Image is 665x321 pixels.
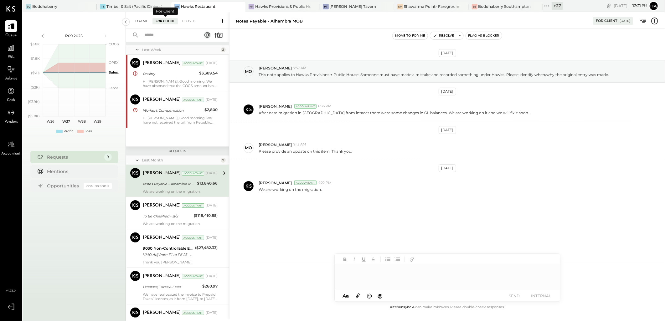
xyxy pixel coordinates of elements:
div: Hawks Provisions & Public House [255,4,310,9]
div: Buddhaberry Southampton [478,4,531,9]
div: T& [100,4,106,9]
span: [PERSON_NAME] [259,65,292,71]
text: W39 [94,119,101,124]
span: Cash [7,98,15,103]
span: [PERSON_NAME] [259,104,292,109]
span: Accountant [2,151,21,157]
div: [PERSON_NAME] [143,97,181,103]
div: BS [472,4,477,9]
div: Mentions [47,168,109,175]
text: W38 [78,119,86,124]
div: [DATE] [439,164,456,172]
text: ($3.9K) [28,99,40,104]
div: Accountant [182,98,204,102]
div: Hawks Restaurant [181,4,215,9]
div: [DATE] [206,235,218,240]
div: Bu [26,4,31,9]
div: Hi [PERSON_NAME], Good morning. We have not received the bill from Republic Indemnity for P8. Cou... [143,116,218,125]
div: Poultry [143,71,197,77]
div: mo [245,69,252,74]
div: mo [245,145,252,151]
div: Last Week [142,47,219,53]
button: Flag as Blocker [466,32,502,39]
span: [PERSON_NAME] [259,142,292,147]
div: Accountant [182,61,204,65]
p: After data migration in [GEOGRAPHIC_DATA] from intacct there were some changes in GL balances. We... [259,110,529,115]
button: Move to for me [393,32,428,39]
div: Thank you [PERSON_NAME]. [143,260,218,264]
a: P&L [0,42,22,60]
div: For Client [152,18,178,24]
div: Last Month [142,157,219,163]
div: HR [174,4,180,9]
span: [PERSON_NAME] [259,180,292,186]
div: [PERSON_NAME] [143,60,181,66]
div: Shawarma Point- Fareground [404,4,459,9]
button: Add URL [408,255,416,263]
div: [DATE] [439,88,456,95]
text: Sales [109,70,118,74]
div: [DATE] [439,49,456,57]
button: SEND [502,292,527,300]
div: For Me [132,18,151,24]
span: 7:57 AM [293,66,307,71]
div: [DATE] [439,126,456,134]
div: $3,389.54 [199,70,218,76]
div: We have reallocated the invoice to Prepaid Taxes/Licenses, as it from [DATE], to [DATE]. If you w... [143,292,218,301]
span: Vendors [4,119,18,125]
span: Queue [5,33,17,38]
div: Accountant [182,203,204,208]
text: W36 [47,119,54,124]
div: Closed [179,18,198,24]
div: 9 [104,153,112,161]
span: Balance [4,76,18,82]
div: P09 2025 [48,33,101,38]
div: Accountant [182,274,204,278]
div: To Be Classified - B/S [143,213,192,219]
div: [DATE] [614,3,647,9]
div: 9030 Non-Controllable Expenses:Other Income and Expenses:Other Income [143,245,193,252]
div: Opportunities [47,183,80,189]
div: SP [397,4,403,9]
div: Loss [85,129,92,134]
div: [PERSON_NAME] [143,170,181,176]
text: ($5.8K) [28,114,40,118]
div: Accountant [182,236,204,240]
button: Strikethrough [369,255,377,263]
a: Vendors [0,107,22,125]
div: We are working on the migration. [143,222,218,226]
div: [DATE] [206,61,218,66]
div: Accountant [294,181,317,185]
div: [PERSON_NAME] [143,202,181,209]
div: Requests [47,154,101,160]
div: Timber & Salt (Pacific Dining CA1 LLC) [106,4,162,9]
div: Notes Payable - Alhambra MOB [143,181,195,187]
span: a [346,293,349,299]
div: [DATE] [206,310,218,315]
text: ($70) [31,71,40,75]
span: 4:22 PM [318,181,332,186]
div: Requests [129,149,226,153]
div: Accountant [294,104,317,109]
div: $2,800 [204,107,218,113]
a: Queue [0,20,22,38]
text: OPEX [109,60,119,65]
div: Accountant [182,171,204,176]
div: For Client [596,18,617,23]
p: Please provide an update on this item. Thank you. [259,149,352,154]
div: Coming Soon [84,183,112,189]
button: INTERNAL [529,292,554,300]
div: [DATE] [206,203,218,208]
div: copy link [606,3,612,9]
div: ($27,482.33) [195,245,218,251]
div: Profit [64,129,73,134]
div: [PERSON_NAME] [143,273,181,279]
div: VMD Adj from P1 to P6 25 - Excess Deposit adjusted to other income [143,252,193,258]
div: ($118,410.85) [194,212,218,219]
div: [PERSON_NAME] Tavern [330,4,376,9]
button: Ordered List [393,255,401,263]
div: [DATE] [620,19,630,23]
button: Bold [341,255,349,263]
a: Balance [0,64,22,82]
text: COGS [109,42,119,46]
